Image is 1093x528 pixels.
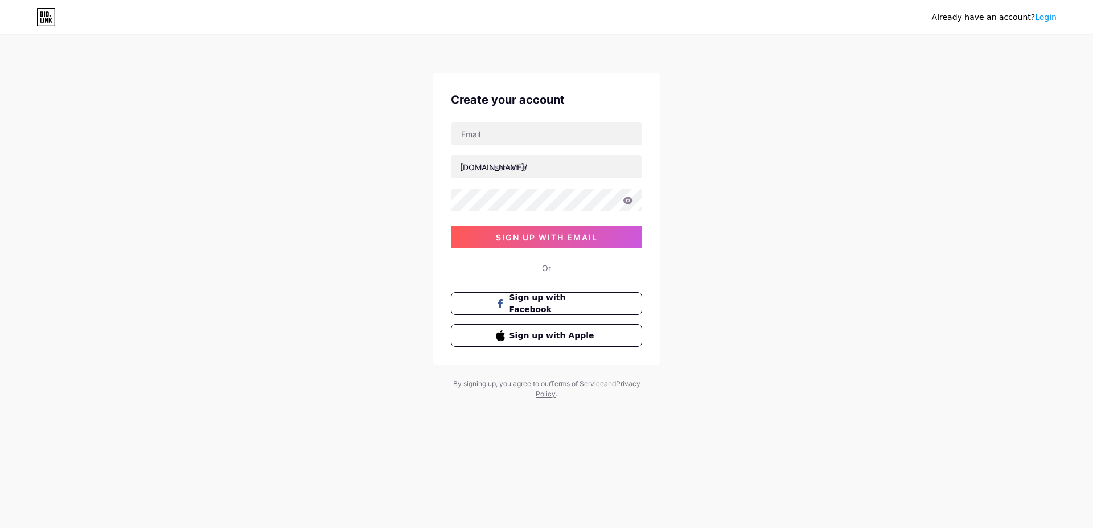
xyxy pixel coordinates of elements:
div: Create your account [451,91,642,108]
div: By signing up, you agree to our and . [450,379,643,399]
div: [DOMAIN_NAME]/ [460,161,527,173]
span: Sign up with Facebook [509,292,598,316]
span: sign up with email [496,232,598,242]
div: Already have an account? [932,11,1057,23]
a: Terms of Service [550,379,604,388]
input: username [451,155,642,178]
button: sign up with email [451,226,642,248]
button: Sign up with Facebook [451,292,642,315]
span: Sign up with Apple [509,330,598,342]
a: Login [1035,13,1057,22]
button: Sign up with Apple [451,324,642,347]
div: Or [542,262,551,274]
input: Email [451,122,642,145]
